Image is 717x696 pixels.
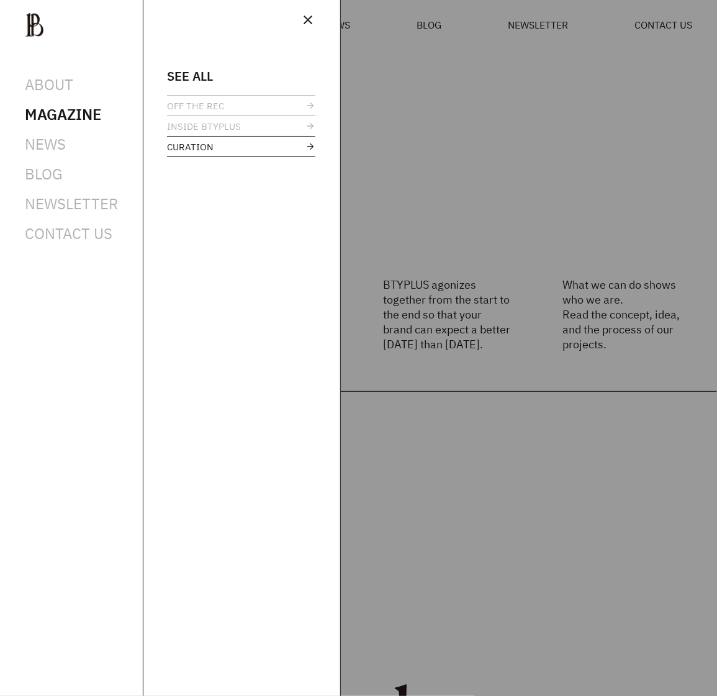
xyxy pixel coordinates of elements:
span: INSIDE BTYPLUS [167,122,241,131]
a: NEWS [25,134,66,154]
a: BLOG [25,164,63,184]
img: ba379d5522eb3.png [25,12,44,37]
a: CURATION [167,137,315,156]
span: close [300,12,315,27]
span: OFF THE REC [167,101,224,111]
a: OFF THE REC [167,96,315,115]
a: NEWSLETTER [25,194,118,214]
span: MAGAZINE [25,104,101,124]
span: SEE ALL [167,71,213,81]
span: CURATION [167,142,214,151]
a: ABOUT [25,75,73,94]
a: CONTACT US [25,224,112,243]
a: INSIDE BTYPLUS [167,116,315,136]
